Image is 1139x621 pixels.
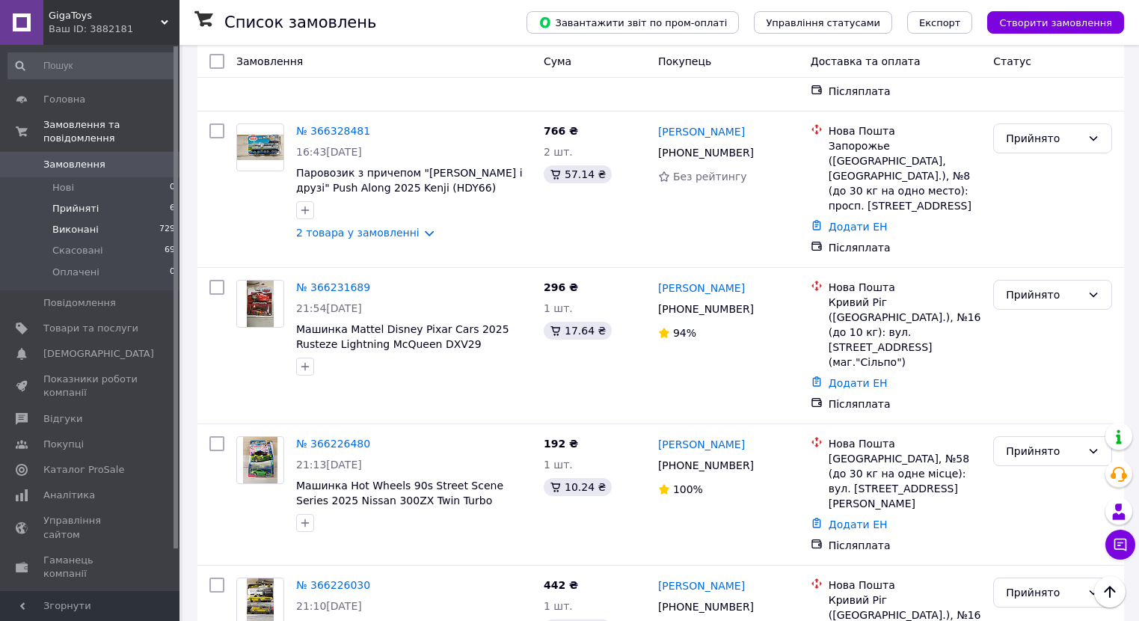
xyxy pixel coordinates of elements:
[658,281,745,296] a: [PERSON_NAME]
[829,518,888,530] a: Додати ЕН
[544,478,612,496] div: 10.24 ₴
[1094,576,1126,608] button: Наверх
[43,412,82,426] span: Відгуки
[296,600,362,612] span: 21:10[DATE]
[829,280,982,295] div: Нова Пошта
[43,93,85,106] span: Головна
[1006,584,1081,601] div: Прийнято
[1006,130,1081,147] div: Прийнято
[43,554,138,581] span: Гаманець компанії
[829,123,982,138] div: Нова Пошта
[999,17,1112,28] span: Створити замовлення
[43,296,116,310] span: Повідомлення
[52,266,99,279] span: Оплачені
[544,302,573,314] span: 1 шт.
[49,22,179,36] div: Ваш ID: 3882181
[224,13,376,31] h1: Список замовлень
[544,438,578,450] span: 192 ₴
[655,455,757,476] div: [PHONE_NUMBER]
[655,142,757,163] div: [PHONE_NUMBER]
[1105,530,1135,560] button: Чат з покупцем
[829,295,982,370] div: Кривий Ріг ([GEOGRAPHIC_DATA].), №16 (до 10 кг): вул. [STREET_ADDRESS] (маг."Сільпо")
[1006,443,1081,459] div: Прийнято
[544,600,573,612] span: 1 шт.
[52,223,99,236] span: Виконані
[296,167,523,209] a: Паровозик з причепом "[PERSON_NAME] і друзі" Push Along 2025 Kenji (HDY66) HFX91
[919,17,961,28] span: Експорт
[544,146,573,158] span: 2 шт.
[526,11,739,34] button: Завантажити звіт по пром-оплаті
[43,463,124,477] span: Каталог ProSale
[1006,287,1081,303] div: Прийнято
[829,436,982,451] div: Нова Пошта
[165,244,175,257] span: 69
[544,459,573,471] span: 1 шт.
[544,579,578,591] span: 442 ₴
[829,240,982,255] div: Післяплата
[655,596,757,617] div: [PHONE_NUMBER]
[170,266,175,279] span: 0
[829,221,888,233] a: Додати ЕН
[296,579,370,591] a: № 366226030
[544,55,571,67] span: Cума
[829,377,888,389] a: Додати ЕН
[296,480,503,521] a: Машинка Hot Wheels 90s Street Scene Series 2025 Nissan 300ZX Twin Turbo (JCB59) GDG44
[829,84,982,99] div: Післяплата
[673,171,747,183] span: Без рейтингу
[49,9,161,22] span: GigaToys
[993,55,1031,67] span: Статус
[829,538,982,553] div: Післяплата
[766,17,880,28] span: Управління статусами
[296,323,509,350] a: Машинка Mattel Disney Pixar Cars 2025 Rusteze Lightning McQueen DXV29
[658,55,711,67] span: Покупець
[52,181,74,195] span: Нові
[170,202,175,215] span: 6
[43,489,95,502] span: Аналітика
[7,52,176,79] input: Пошук
[236,280,284,328] a: Фото товару
[43,373,138,400] span: Показники роботи компанії
[296,227,420,239] a: 2 товара у замовленні
[829,451,982,511] div: [GEOGRAPHIC_DATA], №58 (до 30 кг на одне місце): вул. [STREET_ADDRESS][PERSON_NAME]
[43,347,154,361] span: [DEMOGRAPHIC_DATA]
[673,327,696,339] span: 94%
[43,514,138,541] span: Управління сайтом
[829,138,982,213] div: Запорожье ([GEOGRAPHIC_DATA], [GEOGRAPHIC_DATA].), №8 (до 30 кг на одно место): просп. [STREET_AD...
[544,165,612,183] div: 57.14 ₴
[296,146,362,158] span: 16:43[DATE]
[236,436,284,484] a: Фото товару
[658,124,745,139] a: [PERSON_NAME]
[237,135,283,161] img: Фото товару
[243,437,278,483] img: Фото товару
[544,125,578,137] span: 766 ₴
[43,118,179,145] span: Замовлення та повідомлення
[159,223,175,236] span: 729
[296,302,362,314] span: 21:54[DATE]
[236,55,303,67] span: Замовлення
[43,438,84,451] span: Покупці
[754,11,892,34] button: Управління статусами
[544,281,578,293] span: 296 ₴
[811,55,921,67] span: Доставка та оплата
[658,578,745,593] a: [PERSON_NAME]
[544,322,612,340] div: 17.64 ₴
[52,202,99,215] span: Прийняті
[43,322,138,335] span: Товари та послуги
[247,281,273,327] img: Фото товару
[655,299,757,319] div: [PHONE_NUMBER]
[296,459,362,471] span: 21:13[DATE]
[907,11,973,34] button: Експорт
[43,158,105,171] span: Замовлення
[829,578,982,593] div: Нова Пошта
[170,181,175,195] span: 0
[296,281,370,293] a: № 366231689
[972,16,1124,28] a: Створити замовлення
[987,11,1124,34] button: Створити замовлення
[829,397,982,412] div: Післяплата
[236,123,284,171] a: Фото товару
[296,438,370,450] a: № 366226480
[658,437,745,452] a: [PERSON_NAME]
